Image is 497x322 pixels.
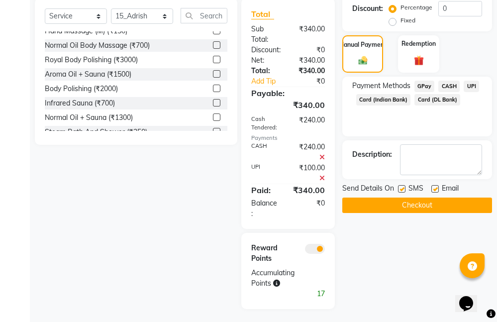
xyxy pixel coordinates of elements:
[45,127,147,137] div: Steam Bath And Shower (₹250)
[352,149,392,160] div: Description:
[288,55,332,66] div: ₹340.00
[288,142,332,163] div: ₹240.00
[244,243,288,264] div: Reward Points
[45,40,150,51] div: Normal Oil Body Massage (₹700)
[45,98,115,108] div: Infrared Sauna (₹700)
[244,76,296,87] a: Add Tip
[244,163,288,184] div: UPI
[342,183,394,196] span: Send Details On
[411,54,427,67] img: _gift.svg
[244,24,288,45] div: Sub Total:
[408,183,423,196] span: SMS
[251,134,325,142] div: Payments
[244,184,286,196] div: Paid:
[244,99,332,111] div: ₹340.00
[438,81,460,92] span: CASH
[244,289,332,299] div: 17
[288,198,332,219] div: ₹0
[286,184,332,196] div: ₹340.00
[414,94,460,106] span: Card (DL Bank)
[45,69,131,80] div: Aroma Oil + Sauna (₹1500)
[244,142,288,163] div: CASH
[464,81,479,92] span: UPI
[356,94,411,106] span: Card (Indian Bank)
[45,55,138,65] div: Royal Body Polishing (₹3000)
[400,16,415,25] label: Fixed
[45,84,118,94] div: Body Polishing (₹2000)
[352,3,383,14] div: Discount:
[251,9,274,19] span: Total
[342,198,492,213] button: Checkout
[244,115,288,132] div: Cash Tendered:
[442,183,459,196] span: Email
[244,66,288,76] div: Total:
[288,45,332,55] div: ₹0
[244,87,332,99] div: Payable:
[288,66,332,76] div: ₹340.00
[244,55,288,66] div: Net:
[401,39,436,48] label: Redemption
[339,40,387,49] label: Manual Payment
[181,8,227,23] input: Search or Scan
[414,81,435,92] span: GPay
[455,282,487,312] iframe: chat widget
[288,163,332,184] div: ₹100.00
[244,45,288,55] div: Discount:
[288,115,332,132] div: ₹240.00
[244,198,288,219] div: Balance :
[356,55,370,66] img: _cash.svg
[352,81,410,91] span: Payment Methods
[45,112,133,123] div: Normal Oil + Sauna (₹1300)
[296,76,332,87] div: ₹0
[45,26,127,36] div: Hand Massage (M) (₹150)
[400,3,432,12] label: Percentage
[288,24,332,45] div: ₹340.00
[244,268,310,289] div: Accumulating Points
